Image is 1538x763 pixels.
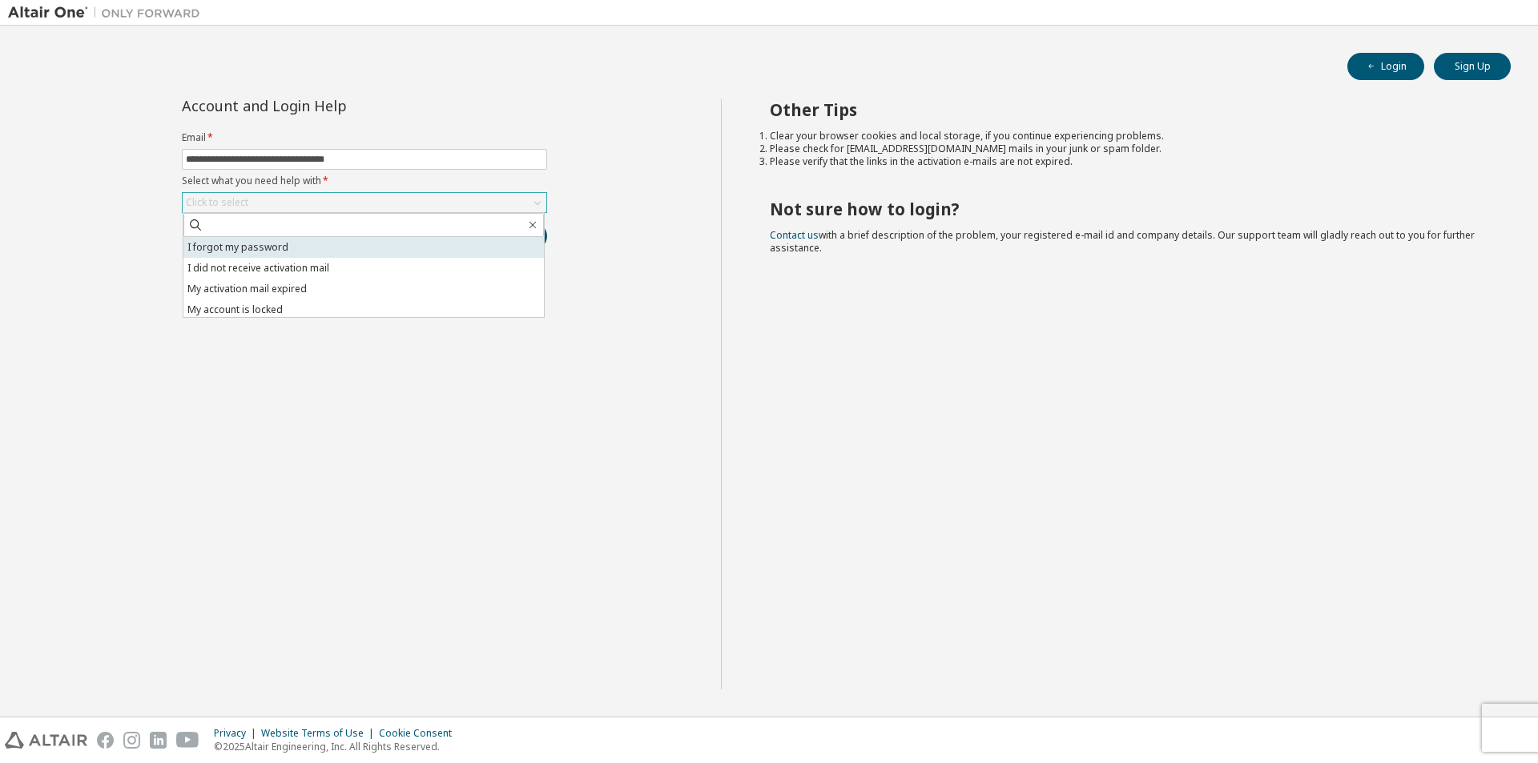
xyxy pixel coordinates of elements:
[770,228,819,242] a: Contact us
[379,727,461,740] div: Cookie Consent
[183,193,546,212] div: Click to select
[182,131,547,144] label: Email
[770,99,1483,120] h2: Other Tips
[183,237,544,258] li: I forgot my password
[176,732,199,749] img: youtube.svg
[770,130,1483,143] li: Clear your browser cookies and local storage, if you continue experiencing problems.
[214,727,261,740] div: Privacy
[186,196,248,209] div: Click to select
[770,228,1475,255] span: with a brief description of the problem, your registered e-mail id and company details. Our suppo...
[770,143,1483,155] li: Please check for [EMAIL_ADDRESS][DOMAIN_NAME] mails in your junk or spam folder.
[770,199,1483,219] h2: Not sure how to login?
[1434,53,1511,80] button: Sign Up
[261,727,379,740] div: Website Terms of Use
[1347,53,1424,80] button: Login
[770,155,1483,168] li: Please verify that the links in the activation e-mails are not expired.
[5,732,87,749] img: altair_logo.svg
[150,732,167,749] img: linkedin.svg
[214,740,461,753] p: © 2025 Altair Engineering, Inc. All Rights Reserved.
[8,5,208,21] img: Altair One
[182,175,547,187] label: Select what you need help with
[123,732,140,749] img: instagram.svg
[182,99,474,112] div: Account and Login Help
[97,732,114,749] img: facebook.svg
